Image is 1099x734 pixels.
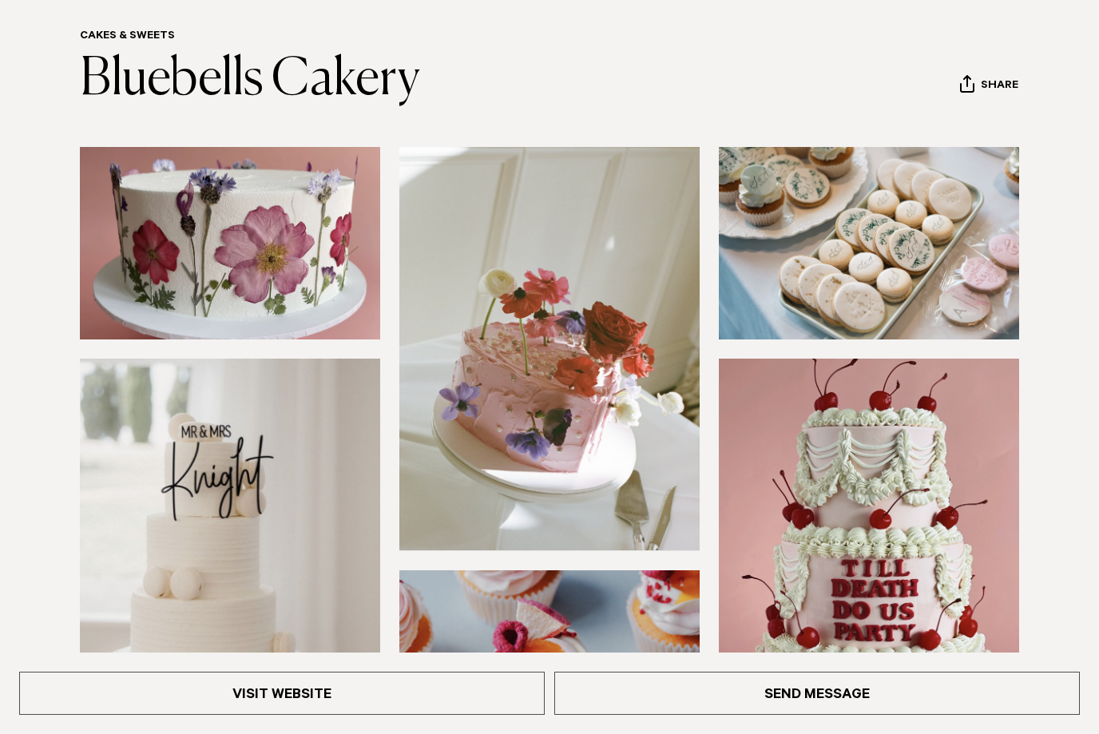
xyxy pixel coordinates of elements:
[554,672,1080,715] a: Send Message
[80,30,175,43] a: Cakes & Sweets
[981,79,1018,94] span: Share
[959,74,1019,98] button: Share
[80,54,419,105] a: Bluebells Cakery
[19,672,545,715] a: Visit Website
